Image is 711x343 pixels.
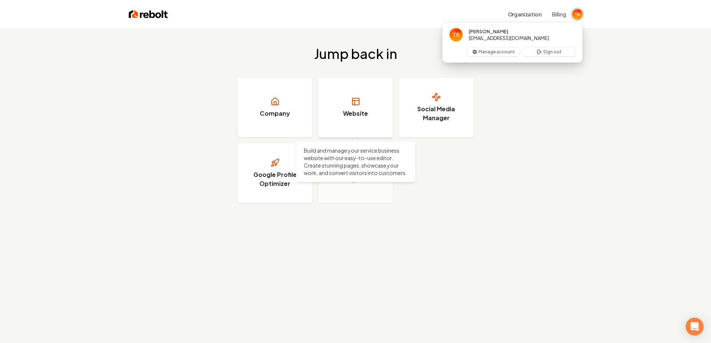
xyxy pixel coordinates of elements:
img: Tom Bates [449,28,463,41]
p: Build and manage your service business website with our easy-to-use editor. Create stunning pages... [304,147,408,177]
h3: Company [260,109,290,118]
button: Sign out [523,47,576,56]
img: Tom Bates [572,9,583,19]
span: [EMAIL_ADDRESS][DOMAIN_NAME] [469,35,549,41]
h2: Jump back in [314,46,397,61]
div: Open Intercom Messenger [686,318,704,336]
img: Rebolt Logo [129,9,168,19]
h3: Website [343,109,368,118]
h3: Social Media Manager [408,105,464,122]
button: Manage account [467,47,520,56]
h3: Google Profile Optimizer [247,170,303,188]
button: Billing [552,10,566,18]
span: [PERSON_NAME] [469,28,508,35]
div: User button popover [442,22,583,63]
button: Close user button [572,9,583,19]
button: Organization [503,7,546,21]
